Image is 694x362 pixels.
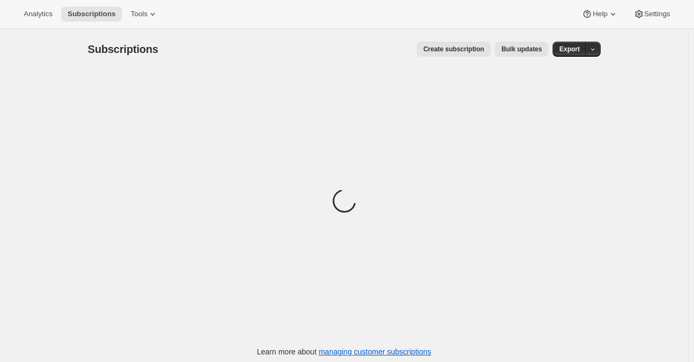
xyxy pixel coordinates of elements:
[417,42,491,57] button: Create subscription
[131,10,147,18] span: Tools
[501,45,542,53] span: Bulk updates
[24,10,52,18] span: Analytics
[67,10,115,18] span: Subscriptions
[88,43,159,55] span: Subscriptions
[61,6,122,22] button: Subscriptions
[423,45,484,53] span: Create subscription
[257,346,431,357] p: Learn more about
[553,42,586,57] button: Export
[593,10,607,18] span: Help
[318,347,431,356] a: managing customer subscriptions
[124,6,165,22] button: Tools
[575,6,624,22] button: Help
[644,10,670,18] span: Settings
[495,42,548,57] button: Bulk updates
[627,6,677,22] button: Settings
[17,6,59,22] button: Analytics
[559,45,580,53] span: Export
